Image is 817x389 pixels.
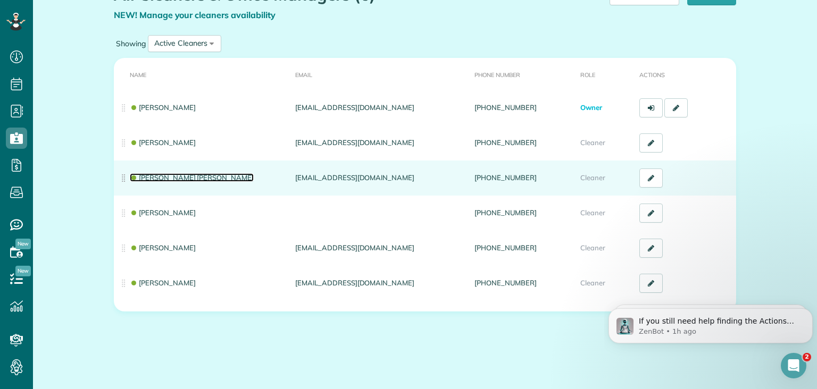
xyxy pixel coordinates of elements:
[130,138,196,147] a: [PERSON_NAME]
[291,266,470,301] td: [EMAIL_ADDRESS][DOMAIN_NAME]
[474,103,536,112] a: [PHONE_NUMBER]
[604,286,817,360] iframe: Intercom notifications message
[576,58,635,90] th: Role
[580,208,605,217] span: Cleaner
[474,173,536,182] a: [PHONE_NUMBER]
[130,173,254,182] a: [PERSON_NAME] [PERSON_NAME]
[580,173,605,182] span: Cleaner
[474,243,536,252] a: [PHONE_NUMBER]
[470,58,576,90] th: Phone number
[291,160,470,196] td: [EMAIL_ADDRESS][DOMAIN_NAME]
[635,58,736,90] th: Actions
[130,103,196,112] a: [PERSON_NAME]
[803,353,811,361] span: 2
[580,243,605,252] span: Cleaner
[15,239,31,249] span: New
[291,58,470,90] th: Email
[580,138,605,147] span: Cleaner
[580,103,602,112] span: Owner
[114,10,276,20] a: NEW! Manage your cleaners availability
[474,208,536,217] a: [PHONE_NUMBER]
[781,353,806,378] iframe: Intercom live chat
[130,208,196,217] a: [PERSON_NAME]
[15,266,31,276] span: New
[474,278,536,287] a: [PHONE_NUMBER]
[130,278,196,287] a: [PERSON_NAME]
[291,125,470,160] td: [EMAIL_ADDRESS][DOMAIN_NAME]
[291,231,470,266] td: [EMAIL_ADDRESS][DOMAIN_NAME]
[130,243,196,252] a: [PERSON_NAME]
[114,58,291,90] th: Name
[474,138,536,147] a: [PHONE_NUMBER]
[114,38,148,49] label: Showing
[154,38,207,49] div: Active Cleaners
[291,90,470,125] td: [EMAIL_ADDRESS][DOMAIN_NAME]
[580,278,605,287] span: Cleaner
